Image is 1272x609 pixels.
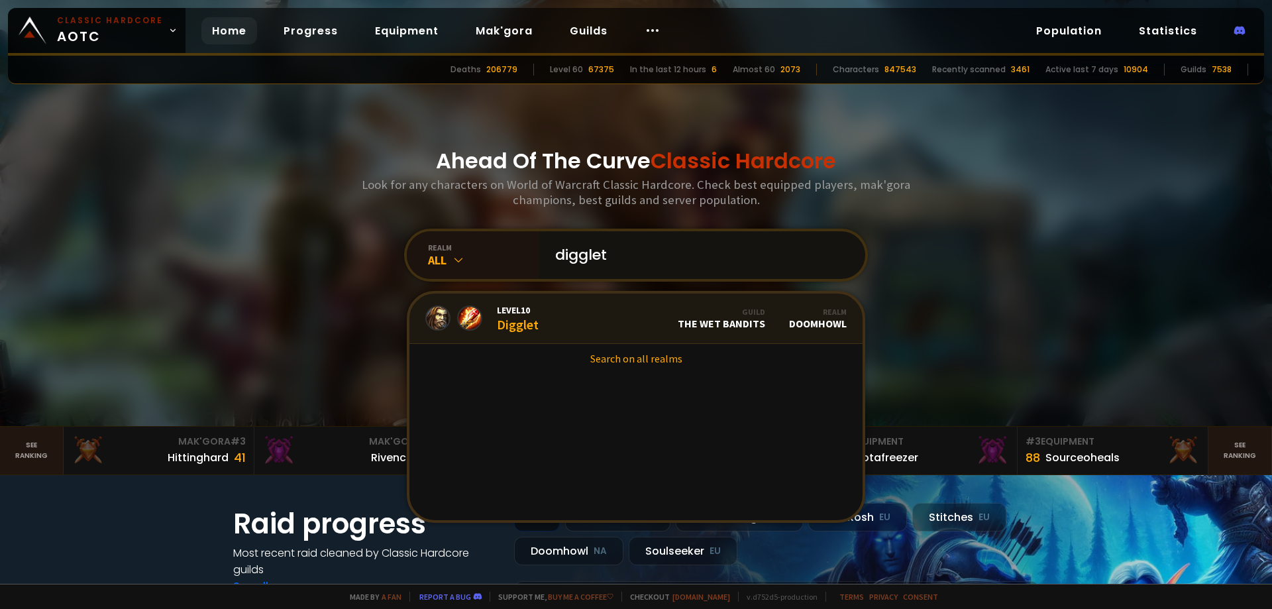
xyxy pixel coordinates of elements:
[428,243,539,252] div: realm
[559,17,618,44] a: Guilds
[1208,427,1272,474] a: Seeranking
[262,435,437,449] div: Mak'Gora
[1011,64,1030,76] div: 3461
[201,17,257,44] a: Home
[57,15,163,27] small: Classic Hardcore
[588,64,614,76] div: 67375
[855,449,918,466] div: Notafreezer
[548,592,613,602] a: Buy me a coffee
[1045,449,1120,466] div: Sourceoheals
[789,307,847,330] div: Doomhowl
[651,146,836,176] span: Classic Hardcore
[833,64,879,76] div: Characters
[364,17,449,44] a: Equipment
[738,592,818,602] span: v. d752d5 - production
[629,537,737,565] div: Soulseeker
[409,344,863,373] a: Search on all realms
[64,427,254,474] a: Mak'Gora#3Hittinghard41
[672,592,730,602] a: [DOMAIN_NAME]
[419,592,471,602] a: Report a bug
[490,592,613,602] span: Support me,
[514,537,623,565] div: Doomhowl
[1045,64,1118,76] div: Active last 7 days
[1124,64,1148,76] div: 10904
[1018,427,1208,474] a: #3Equipment88Sourceoheals
[450,64,481,76] div: Deaths
[57,15,163,46] span: AOTC
[371,449,413,466] div: Rivench
[72,435,246,449] div: Mak'Gora
[678,307,765,317] div: Guild
[884,64,916,76] div: 847543
[428,252,539,268] div: All
[1128,17,1208,44] a: Statistics
[273,17,348,44] a: Progress
[678,307,765,330] div: The Wet Bandits
[1026,449,1040,467] div: 88
[234,449,246,467] div: 41
[839,592,864,602] a: Terms
[932,64,1006,76] div: Recently scanned
[168,449,229,466] div: Hittinghard
[594,545,607,558] small: NA
[630,64,706,76] div: In the last 12 hours
[486,64,517,76] div: 206779
[436,145,836,177] h1: Ahead Of The Curve
[621,592,730,602] span: Checkout
[254,427,445,474] a: Mak'Gora#2Rivench100
[550,64,583,76] div: Level 60
[903,592,938,602] a: Consent
[8,8,185,53] a: Classic HardcoreAOTC
[1026,17,1112,44] a: Population
[789,307,847,317] div: Realm
[869,592,898,602] a: Privacy
[356,177,916,207] h3: Look for any characters on World of Warcraft Classic Hardcore. Check best equipped players, mak'g...
[1026,435,1200,449] div: Equipment
[1212,64,1232,76] div: 7538
[409,294,863,344] a: Level10DiggletGuildThe Wet BanditsRealmDoomhowl
[497,304,539,333] div: Digglet
[827,427,1018,474] a: #2Equipment88Notafreezer
[233,503,498,545] h1: Raid progress
[835,435,1009,449] div: Equipment
[912,503,1006,531] div: Stitches
[231,435,246,448] span: # 3
[497,304,539,316] span: Level 10
[342,592,401,602] span: Made by
[733,64,775,76] div: Almost 60
[1181,64,1206,76] div: Guilds
[547,231,849,279] input: Search a character...
[233,545,498,578] h4: Most recent raid cleaned by Classic Hardcore guilds
[233,579,319,594] a: See all progress
[1026,435,1041,448] span: # 3
[780,64,800,76] div: 2073
[879,511,890,524] small: EU
[710,545,721,558] small: EU
[382,592,401,602] a: a fan
[712,64,717,76] div: 6
[979,511,990,524] small: EU
[465,17,543,44] a: Mak'gora
[808,503,907,531] div: Nek'Rosh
